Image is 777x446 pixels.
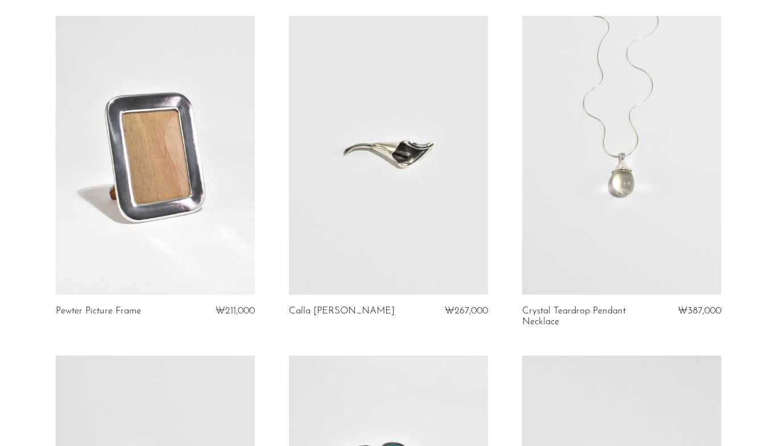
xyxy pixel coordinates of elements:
a: Calla [PERSON_NAME] [289,306,395,316]
span: ₩211,000 [216,306,255,316]
span: ₩267,000 [445,306,488,316]
span: ₩387,000 [678,306,721,316]
a: Pewter Picture Frame [56,306,141,316]
a: Crystal Teardrop Pendant Necklace [522,306,655,327]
